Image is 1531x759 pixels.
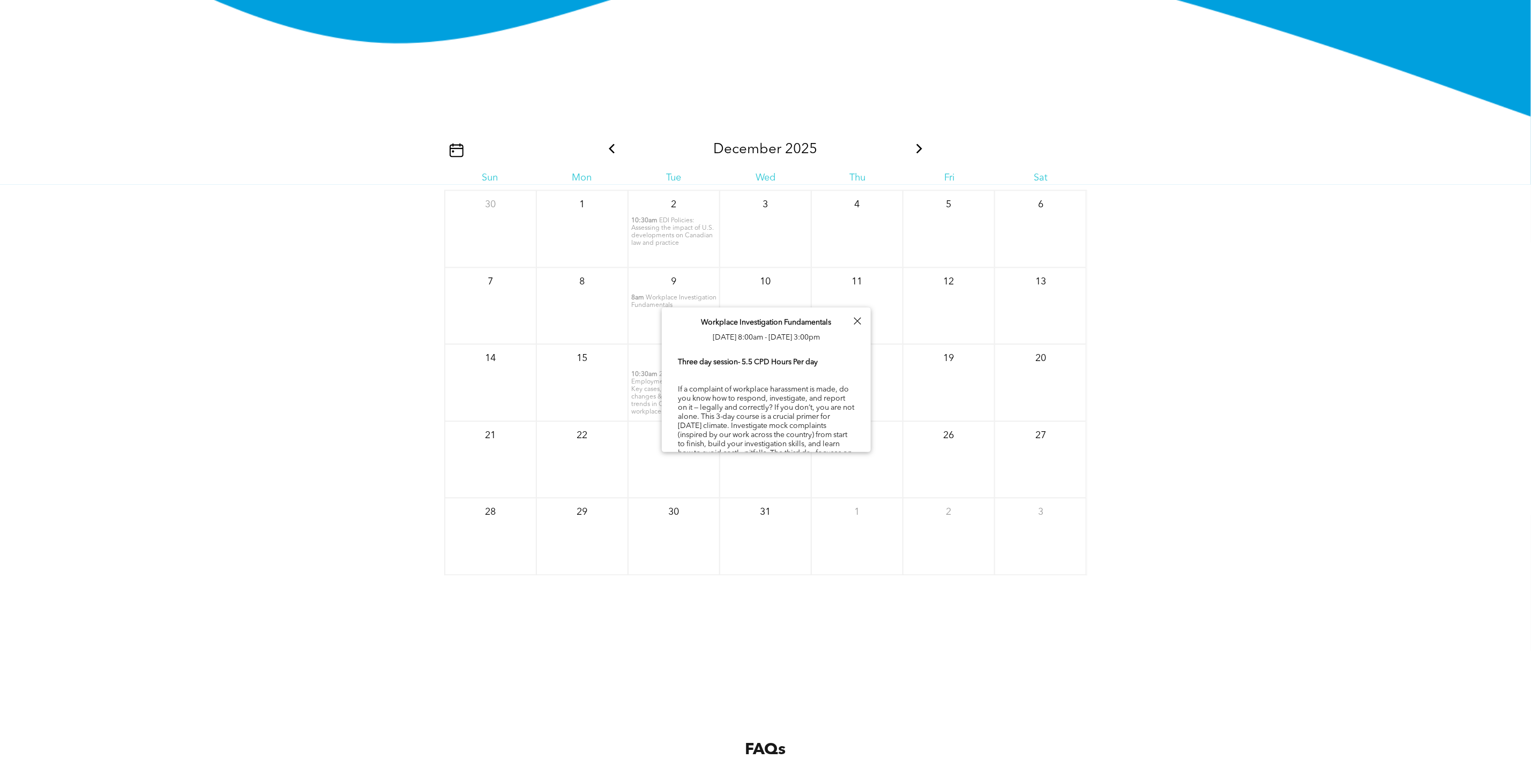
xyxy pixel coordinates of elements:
[444,172,536,184] div: Sun
[1031,503,1050,522] p: 3
[939,349,959,369] p: 19
[631,371,658,379] span: 10:30am
[481,273,500,292] p: 7
[1031,273,1050,292] p: 13
[631,217,658,225] span: 10:30am
[811,172,903,184] div: Thu
[481,196,500,215] p: 30
[664,503,683,522] p: 30
[1031,196,1050,215] p: 6
[903,172,995,184] div: Fri
[572,196,592,215] p: 1
[745,742,786,758] span: FAQs
[572,503,592,522] p: 29
[572,349,592,369] p: 15
[848,503,867,522] p: 1
[1031,426,1050,446] p: 27
[939,426,959,446] p: 26
[481,426,500,446] p: 21
[481,503,500,522] p: 28
[848,196,867,215] p: 4
[756,196,775,215] p: 3
[628,172,719,184] div: Tue
[1031,349,1050,369] p: 20
[995,172,1087,184] div: Sat
[939,503,959,522] p: 2
[939,196,959,215] p: 5
[786,143,818,157] span: 2025
[572,426,592,446] p: 22
[572,273,592,292] p: 8
[848,273,867,292] p: 11
[720,172,811,184] div: Wed
[713,334,820,341] span: [DATE] 8:00am - [DATE] 3:00pm
[664,196,683,215] p: 2
[678,357,855,486] div: If a complaint of workplace harassment is made, do you know how to respond, investigate, and repo...
[631,295,644,302] span: 8am
[481,349,500,369] p: 14
[939,273,959,292] p: 12
[631,372,708,416] span: 2025 Annual Employment Law Update: Key cases, legislative changes & compliance trends in Canadian...
[536,172,628,184] div: Mon
[631,218,714,247] span: EDI Policies: Assessing the impact of U.S. developments on Canadian law and practice
[756,273,775,292] p: 10
[664,273,683,292] p: 9
[701,319,832,326] span: Workplace Investigation Fundamentals
[678,358,818,366] b: Three day session- 5.5 CPD Hours Per day
[756,503,775,522] p: 31
[714,143,782,157] span: December
[631,295,716,309] span: Workplace Investigation Fundamentals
